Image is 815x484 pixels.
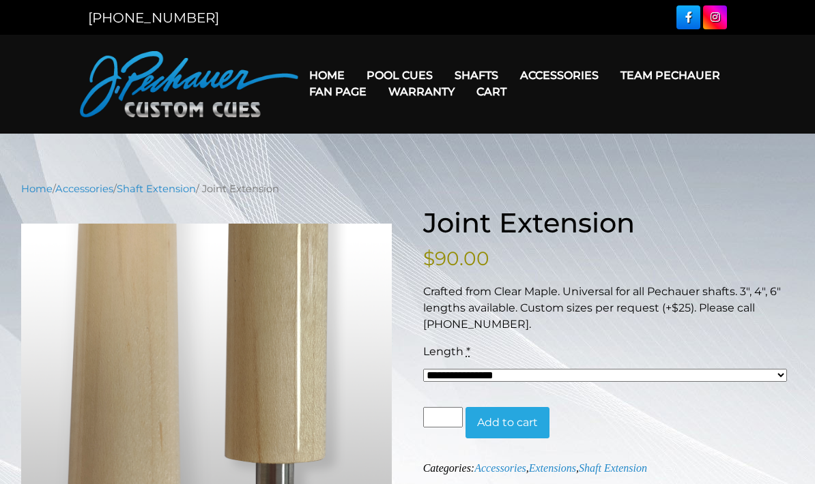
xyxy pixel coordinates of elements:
[88,10,219,26] a: [PHONE_NUMBER]
[117,183,196,195] a: Shaft Extension
[466,74,517,109] a: Cart
[423,407,463,427] input: Product quantity
[474,462,526,474] a: Accessories
[55,183,113,195] a: Accessories
[423,345,463,358] span: Length
[423,247,489,270] bdi: 90.00
[80,51,298,117] img: Pechauer Custom Cues
[466,407,549,438] button: Add to cart
[298,74,377,109] a: Fan Page
[509,58,610,93] a: Accessories
[21,183,53,195] a: Home
[423,462,647,474] span: Categories: , ,
[423,247,435,270] span: $
[579,462,647,474] a: Shaft Extension
[423,284,794,333] p: Crafted from Clear Maple. Universal for all Pechauer shafts. 3″, 4″, 6″ lengths available. Custom...
[610,58,731,93] a: Team Pechauer
[529,462,576,474] a: Extensions
[466,345,470,358] abbr: required
[298,58,356,93] a: Home
[356,58,444,93] a: Pool Cues
[423,207,794,239] h1: Joint Extension
[377,74,466,109] a: Warranty
[444,58,509,93] a: Shafts
[21,181,794,196] nav: Breadcrumb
